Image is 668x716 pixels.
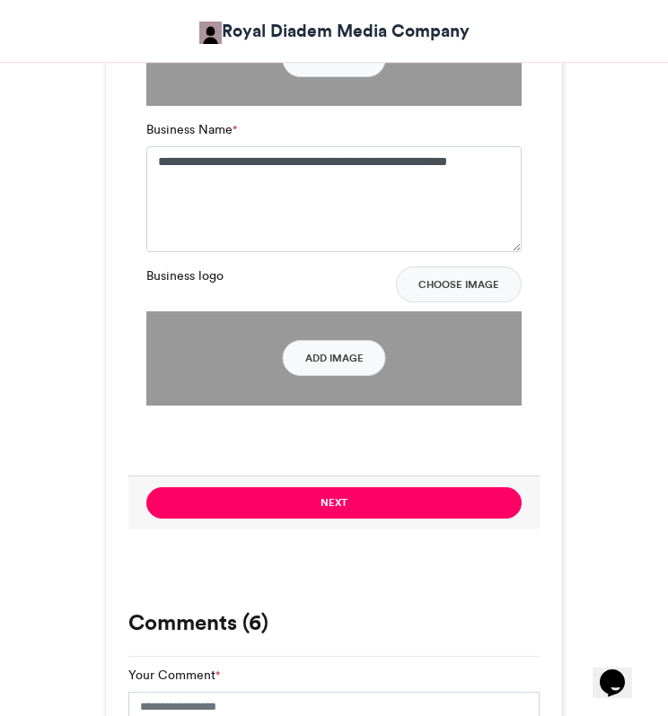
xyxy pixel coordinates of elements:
img: Sunday Adebakin [199,22,222,44]
label: Business Name [146,120,237,139]
iframe: chat widget [593,644,650,698]
a: Royal Diadem Media Company [199,18,470,44]
button: Choose Image [396,266,522,302]
button: Add Image [283,340,386,376]
button: Next [146,487,522,519]
label: Your Comment [128,666,220,685]
h3: Comments (6) [128,612,540,633]
label: Business logo [146,266,224,285]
